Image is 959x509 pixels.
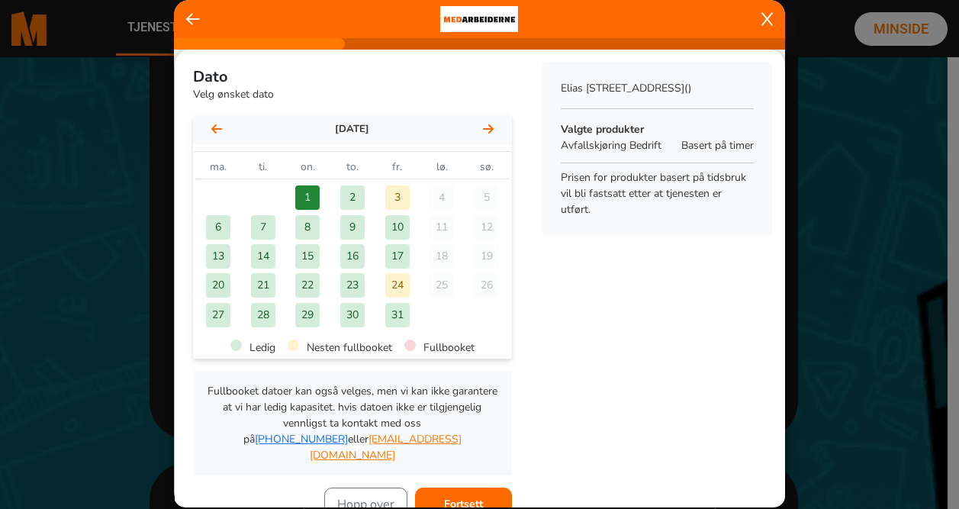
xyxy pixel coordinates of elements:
[684,81,691,95] span: ()
[255,432,348,446] a: [PHONE_NUMBER]
[307,340,392,356] span: Nesten fullbooket
[330,271,375,300] div: torsdag 23. oktober 2025
[240,155,285,179] div: ti.
[193,86,513,102] p: Velg ønsket dato
[196,271,241,300] div: mandag 20. oktober 2025
[196,301,241,330] div: mandag 27. oktober 2025
[240,271,285,300] div: tirsdag 21. oktober 2025
[561,137,674,153] p: Avfallskjøring Bedrift
[340,303,365,327] div: 30
[295,185,320,210] div: 1
[295,215,320,240] div: 8
[340,244,365,269] div: 16
[295,303,320,327] div: 29
[420,155,465,179] div: lø.
[206,303,230,327] div: 27
[330,212,375,241] div: torsdag 9. oktober 2025
[295,273,320,298] div: 22
[385,185,410,210] div: 3
[240,212,285,241] div: tirsdag 7. oktober 2025
[375,242,420,271] div: fredag 17. oktober 2025
[423,340,475,356] span: Fullbooket
[465,155,510,179] div: sø.
[285,183,330,212] div: onsdag 1. oktober 2025
[285,242,330,271] div: onsdag 15. oktober 2025
[340,215,365,240] div: 9
[561,80,754,96] p: Elias [STREET_ADDRESS]
[375,183,420,212] div: fredag 3. oktober 2025
[205,383,500,463] p: Fullbooket datoer kan også velges, men vi kan ikke garantere at vi har ledig kapasitet. hvis dato...
[285,301,330,330] div: onsdag 29. oktober 2025
[340,273,365,298] div: 23
[251,303,275,327] div: 28
[375,155,420,179] div: fr.
[251,273,275,298] div: 21
[385,244,410,269] div: 17
[330,301,375,330] div: torsdag 30. oktober 2025
[206,273,230,298] div: 20
[330,183,375,212] div: torsdag 2. oktober 2025
[330,242,375,271] div: torsdag 16. oktober 2025
[385,303,410,327] div: 31
[340,185,365,210] div: 2
[206,215,230,240] div: 6
[196,242,241,271] div: mandag 13. oktober 2025
[681,137,754,153] span: Basert på timer
[240,242,285,271] div: tirsdag 14. oktober 2025
[240,301,285,330] div: tirsdag 28. oktober 2025
[561,122,644,137] b: Valgte produkter
[385,215,410,240] div: 10
[375,271,420,300] div: fredag 24. oktober 2025
[375,212,420,241] div: fredag 10. oktober 2025
[285,155,330,179] div: on.
[385,273,410,298] div: 24
[206,244,230,269] div: 13
[196,155,241,179] div: ma.
[285,212,330,241] div: onsdag 8. oktober 2025
[335,122,369,137] p: [DATE]
[375,301,420,330] div: fredag 31. oktober 2025
[251,215,275,240] div: 7
[310,432,462,462] a: [EMAIL_ADDRESS][DOMAIN_NAME]
[561,169,754,217] p: Prisen for produkter basert på tidsbruk vil bli fastsatt etter at tjenesten er utført.
[251,244,275,269] div: 14
[193,68,513,86] h5: Dato
[196,212,241,241] div: mandag 6. oktober 2025
[330,155,375,179] div: to.
[249,340,275,356] span: Ledig
[285,271,330,300] div: onsdag 22. oktober 2025
[295,244,320,269] div: 15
